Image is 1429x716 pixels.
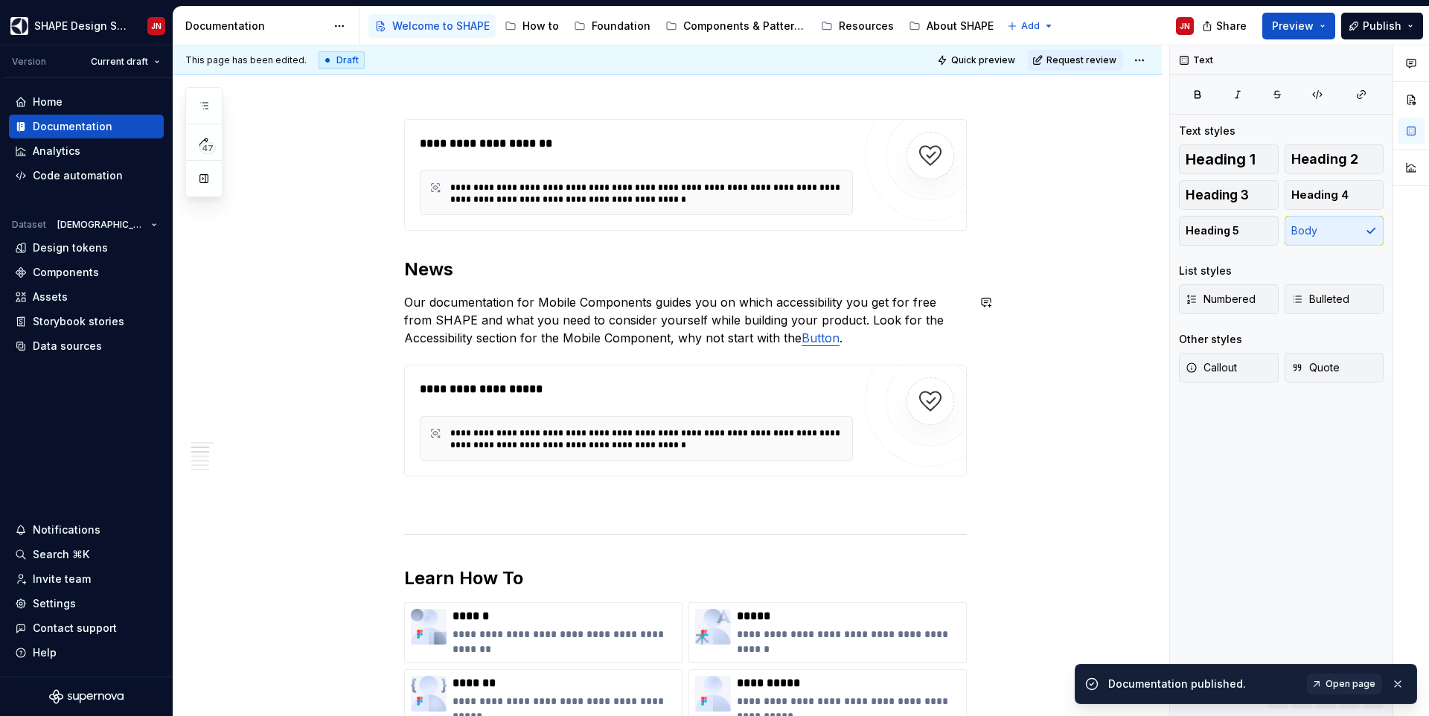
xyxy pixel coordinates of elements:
button: Quote [1285,353,1384,383]
a: Documentation [9,115,164,138]
a: Resources [815,14,900,38]
div: Data sources [33,339,102,354]
span: Publish [1363,19,1401,33]
div: Resources [839,19,894,33]
div: Design tokens [33,240,108,255]
a: Foundation [568,14,656,38]
span: Bulleted [1291,292,1349,307]
a: Data sources [9,334,164,358]
div: Notifications [33,522,100,537]
div: Welcome to SHAPE [392,19,490,33]
img: 991e1224-bf83-4a31-8e1a-5c8b47b99243.png [695,609,731,645]
button: Callout [1179,353,1279,383]
a: Assets [9,285,164,309]
a: Components [9,260,164,284]
button: Add [1003,16,1058,36]
div: Text styles [1179,124,1235,138]
a: About SHAPE [903,14,1000,38]
div: JN [151,20,162,32]
div: Foundation [592,19,650,33]
img: 1131f18f-9b94-42a4-847a-eabb54481545.png [10,17,28,35]
button: SHAPE Design SystemJN [3,10,170,42]
button: Preview [1262,13,1335,39]
div: Home [33,95,63,109]
a: Welcome to SHAPE [368,14,496,38]
span: Current draft [91,56,148,68]
a: Button [802,330,840,345]
div: Settings [33,596,76,611]
span: Preview [1272,19,1314,33]
div: Components [33,265,99,280]
button: Heading 1 [1179,144,1279,174]
button: Request review [1028,50,1123,71]
button: Numbered [1179,284,1279,314]
span: Add [1021,20,1040,32]
div: Draft [319,51,365,69]
span: Heading 2 [1291,152,1358,167]
button: Heading 5 [1179,216,1279,246]
div: Dataset [12,219,46,231]
a: How to [499,14,565,38]
div: Storybook stories [33,314,124,329]
span: Heading 3 [1186,188,1249,202]
img: ba179d70-9c81-4d69-9dbb-ef619a530410.png [411,609,447,645]
span: Callout [1186,360,1237,375]
div: SHAPE Design System [34,19,130,33]
div: Help [33,645,57,660]
button: [DEMOGRAPHIC_DATA] [51,214,164,235]
a: Analytics [9,139,164,163]
a: Home [9,90,164,114]
img: 733049f1-d2fe-4880-887d-ce5f3bd5fe18.png [411,676,447,712]
a: Storybook stories [9,310,164,333]
a: Code automation [9,164,164,188]
div: Code automation [33,168,123,183]
button: Publish [1341,13,1423,39]
div: About SHAPE [927,19,994,33]
div: Other styles [1179,332,1242,347]
a: Invite team [9,567,164,591]
a: Settings [9,592,164,616]
span: Request review [1046,54,1116,66]
div: Assets [33,290,68,304]
span: Quote [1291,360,1340,375]
button: Heading 4 [1285,180,1384,210]
span: Heading 5 [1186,223,1239,238]
img: 5250f439-be62-4bd4-ad65-d180cb91492c.png [695,676,731,712]
div: Components & Patterns [683,19,806,33]
button: Notifications [9,518,164,542]
div: Analytics [33,144,80,159]
div: Page tree [368,11,1000,41]
span: Share [1216,19,1247,33]
button: Search ⌘K [9,543,164,566]
a: Open page [1307,674,1382,694]
button: Share [1195,13,1256,39]
button: Bulleted [1285,284,1384,314]
button: Contact support [9,616,164,640]
span: Open page [1326,678,1375,690]
h2: Learn How To [404,566,967,590]
div: Invite team [33,572,91,586]
div: Contact support [33,621,117,636]
a: Design tokens [9,236,164,260]
span: This page has been edited. [185,54,307,66]
span: Quick preview [951,54,1015,66]
button: Heading 3 [1179,180,1279,210]
button: Quick preview [933,50,1022,71]
button: Heading 2 [1285,144,1384,174]
h2: News [404,258,967,281]
div: Documentation published. [1108,677,1298,691]
button: Current draft [84,51,167,72]
div: Version [12,56,46,68]
div: Documentation [33,119,112,134]
span: [DEMOGRAPHIC_DATA] [57,219,145,231]
span: Heading 4 [1291,188,1349,202]
a: Components & Patterns [659,14,812,38]
span: 47 [199,142,216,154]
div: Search ⌘K [33,547,89,562]
div: Documentation [185,19,326,33]
svg: Supernova Logo [49,689,124,704]
span: Heading 1 [1186,152,1256,167]
div: List styles [1179,263,1232,278]
div: How to [522,19,559,33]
